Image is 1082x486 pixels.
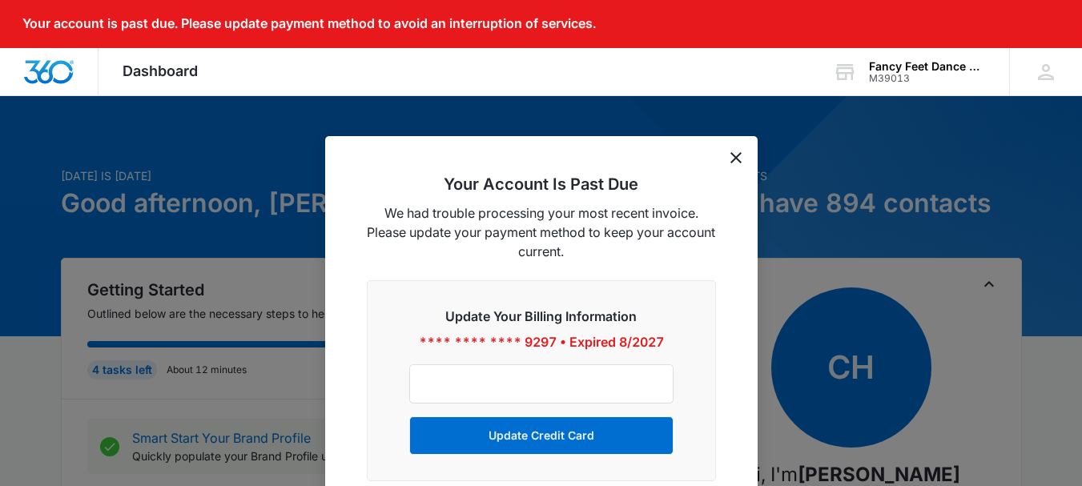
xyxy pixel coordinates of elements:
h2: Your Account Is Past Due [367,175,716,194]
button: Update Credit Card [409,416,674,455]
div: account id [869,73,986,84]
div: Dashboard [99,48,222,95]
button: dismiss this dialog [730,152,742,163]
p: We had trouble processing your most recent invoice. Please update your payment method to keep you... [367,203,716,261]
div: account name [869,60,986,73]
p: Your account is past due. Please update payment method to avoid an interruption of services. [22,16,596,31]
span: Dashboard [123,62,198,79]
h3: Update Your Billing Information [409,307,674,326]
iframe: Secure card payment input frame [426,377,657,391]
